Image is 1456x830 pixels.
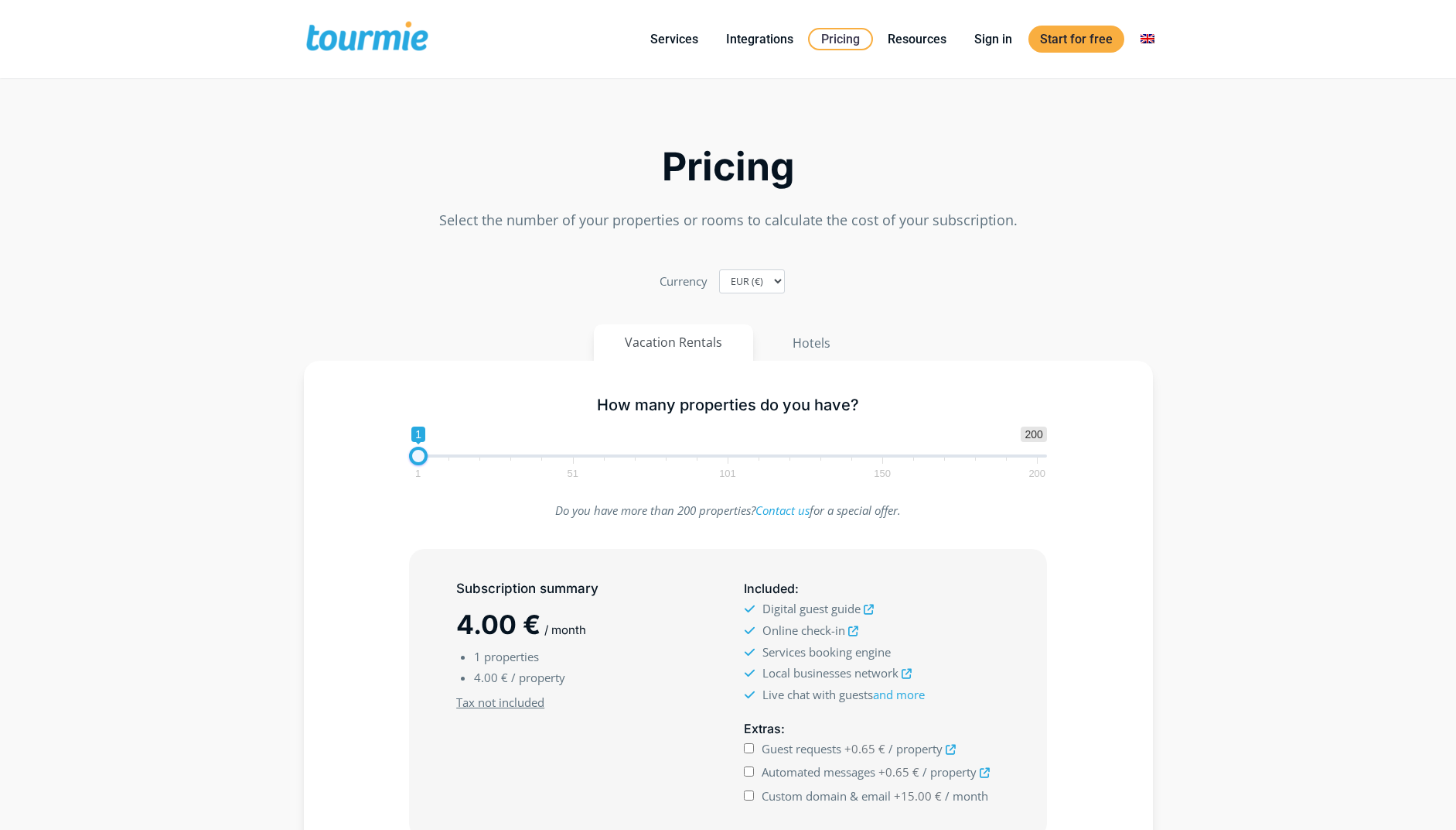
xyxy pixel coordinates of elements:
span: Extras [744,721,781,736]
span: 150 [871,470,893,477]
span: / property [922,764,977,780]
span: 4.00 € [474,670,508,685]
a: Pricing [808,28,873,50]
span: Services booking engine [762,644,891,660]
span: 200 [1021,427,1046,442]
span: 1 [413,470,423,477]
u: Tax not included [456,695,544,710]
button: Vacation Rentals [594,324,753,361]
span: Live chat with guests [762,687,925,702]
label: Currency [660,271,708,292]
span: / property [888,741,943,756]
span: 1 [411,427,425,442]
span: properties [484,649,539,664]
h2: Pricing [304,149,1153,185]
a: Integrations [714,29,805,49]
span: +0.65 € [844,741,885,756]
h5: : [744,719,999,739]
p: Select the number of your properties or rooms to calculate the cost of your subscription. [304,210,1153,231]
span: 4.00 € [456,609,540,640]
h5: How many properties do you have? [409,396,1047,415]
span: 51 [565,470,581,477]
span: Included [744,581,795,596]
a: Contact us [755,502,810,518]
span: Digital guest guide [762,601,861,616]
a: Start for free [1028,26,1124,53]
span: Local businesses network [762,665,898,681]
span: +0.65 € [878,764,919,780]
a: Resources [876,29,958,49]
a: Sign in [963,29,1024,49]
p: Do you have more than 200 properties? for a special offer. [409,500,1047,521]
span: / month [945,788,988,804]
span: / property [511,670,565,685]
span: 1 [474,649,481,664]
span: Online check-in [762,622,845,638]
span: Custom domain & email [762,788,891,804]
span: Guest requests [762,741,841,756]
span: 200 [1026,470,1048,477]
h5: : [744,579,999,598]
span: +15.00 € [894,788,942,804]
button: Hotels [761,324,862,362]
a: and more [873,687,925,702]
h5: Subscription summary [456,579,711,598]
span: 101 [717,470,738,477]
span: Automated messages [762,764,875,780]
a: Services [639,29,710,49]
span: / month [544,622,586,637]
